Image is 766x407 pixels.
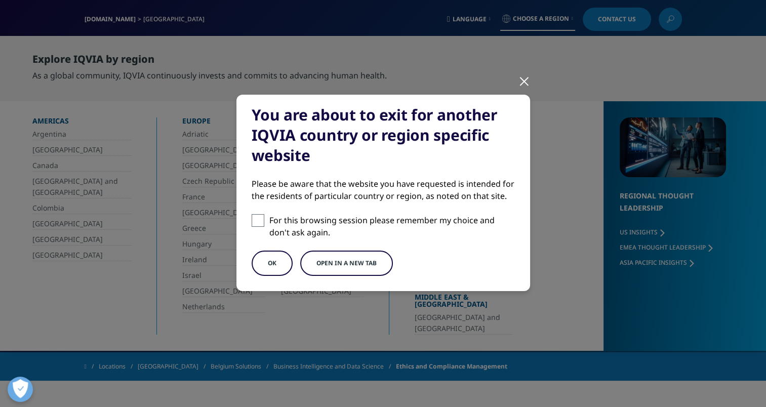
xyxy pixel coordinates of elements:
[252,105,515,166] div: You are about to exit for another IQVIA country or region specific website
[300,251,393,276] button: Open in a new tab
[252,251,293,276] button: OK
[252,178,515,202] div: Please be aware that the website you have requested is intended for the residents of particular c...
[8,377,33,402] button: 優先設定センターを開く
[269,214,515,238] p: For this browsing session please remember my choice and don't ask again.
